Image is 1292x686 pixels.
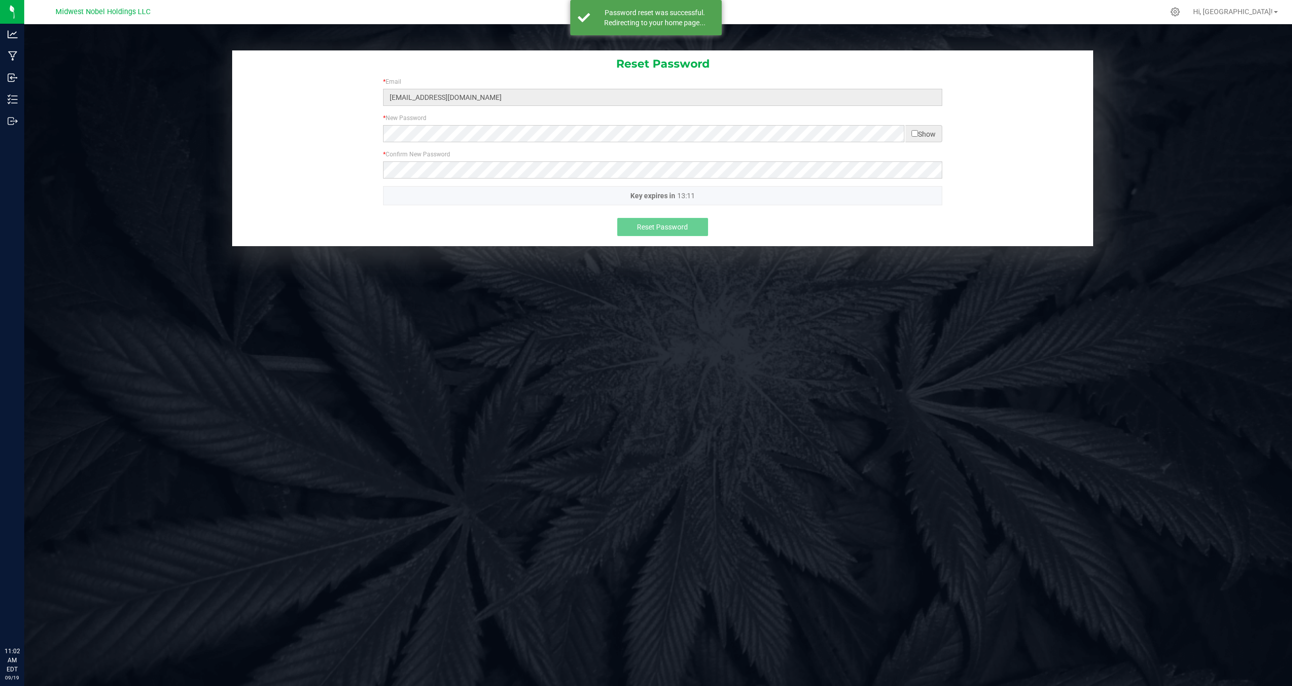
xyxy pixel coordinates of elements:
[637,223,688,231] span: Reset Password
[596,8,714,28] div: Password reset was successful. Redirecting to your home page...
[1169,7,1181,17] div: Manage settings
[8,73,18,83] inline-svg: Inbound
[383,77,401,86] label: Email
[232,50,1094,77] div: Reset Password
[1193,8,1273,16] span: Hi, [GEOGRAPHIC_DATA]!
[677,192,695,200] span: 13:11
[383,150,450,159] label: Confirm New Password
[617,218,708,236] button: Reset Password
[905,125,942,142] span: Show
[383,186,942,205] p: Key expires in
[5,674,20,681] p: 09/19
[8,29,18,39] inline-svg: Analytics
[8,51,18,61] inline-svg: Manufacturing
[8,94,18,104] inline-svg: Inventory
[8,116,18,126] inline-svg: Outbound
[5,647,20,674] p: 11:02 AM EDT
[383,113,426,123] label: New Password
[56,8,150,16] span: Midwest Nobel Holdings LLC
